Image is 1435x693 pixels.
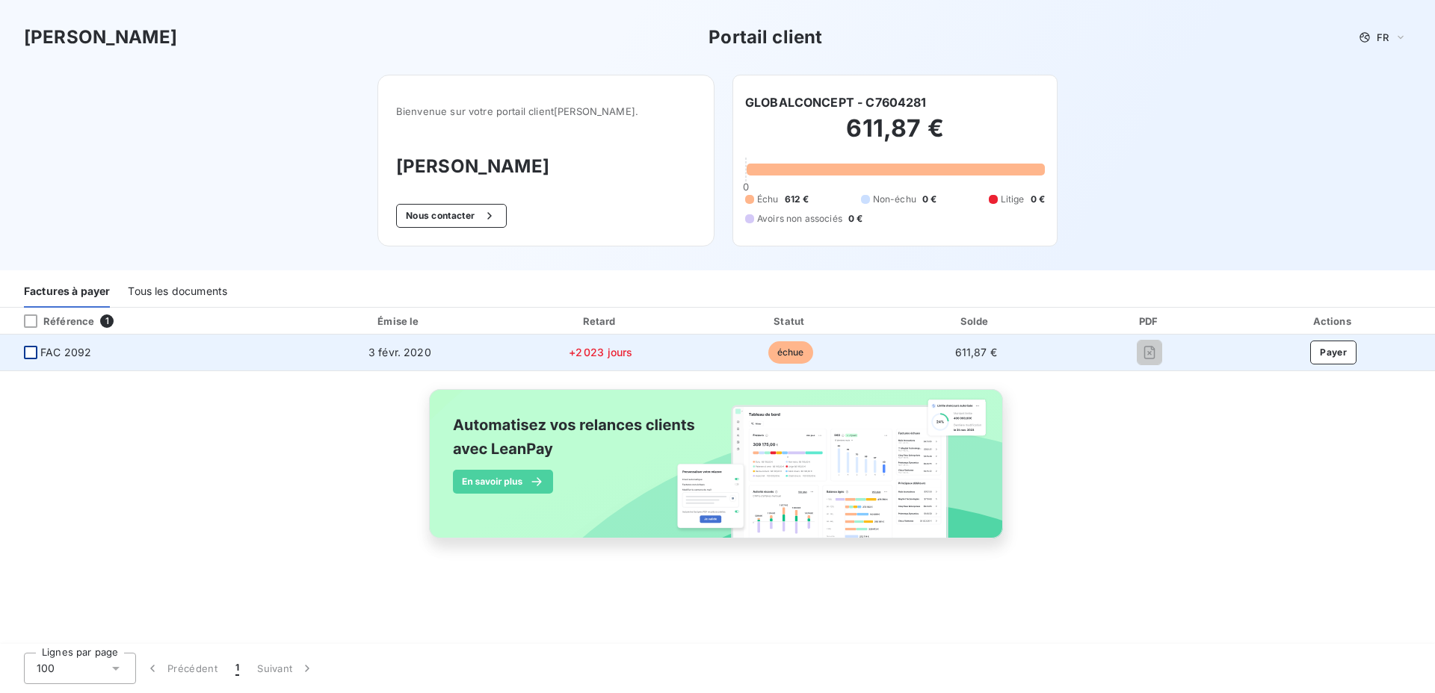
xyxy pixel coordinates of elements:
span: 100 [37,661,55,676]
span: Échu [757,193,779,206]
span: Bienvenue sur votre portail client [PERSON_NAME] . [396,105,696,117]
h3: [PERSON_NAME] [396,153,696,180]
div: Retard [507,314,694,329]
button: Précédent [136,653,226,684]
span: 612 € [785,193,809,206]
div: Factures à payer [24,276,110,308]
span: Litige [1001,193,1025,206]
span: échue [768,341,813,364]
h6: GLOBALCONCEPT - C7604281 [745,93,927,111]
span: 1 [100,314,114,328]
span: 0 € [1031,193,1045,206]
span: 0 € [922,193,936,206]
button: Nous contacter [396,204,507,228]
button: 1 [226,653,248,684]
span: 0 [743,181,749,193]
h3: [PERSON_NAME] [24,24,177,51]
span: +2 023 jours [569,346,633,358]
div: Émise le [298,314,502,329]
span: 0 € [848,212,862,226]
div: Tous les documents [128,276,227,308]
span: FAC 2092 [40,345,91,360]
span: Avoirs non associés [757,212,842,226]
span: 3 févr. 2020 [368,346,431,358]
button: Payer [1310,341,1357,364]
div: Actions [1235,314,1432,329]
h3: Portail client [709,24,822,51]
div: Référence [12,314,94,328]
div: PDF [1070,314,1229,329]
img: banner [416,380,1019,564]
span: Non-échu [873,193,916,206]
div: Solde [887,314,1064,329]
span: 1 [235,661,239,676]
button: Suivant [248,653,324,684]
div: Statut [700,314,881,329]
span: 611,87 € [955,346,997,358]
span: FR [1377,31,1389,43]
h2: 611,87 € [745,114,1045,158]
